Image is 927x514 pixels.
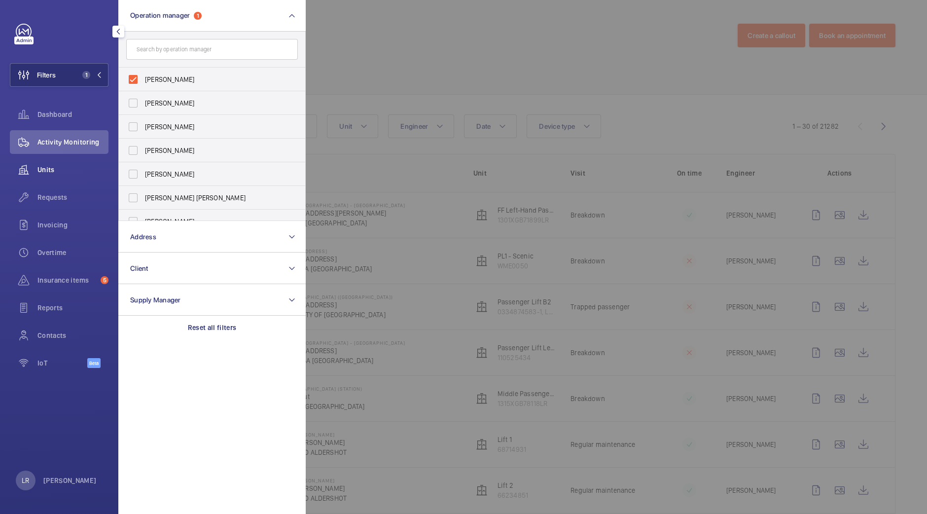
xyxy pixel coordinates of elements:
span: IoT [37,358,87,368]
span: Contacts [37,330,108,340]
span: Filters [37,70,56,80]
span: 1 [82,71,90,79]
span: Reports [37,303,108,313]
span: Requests [37,192,108,202]
span: Dashboard [37,110,108,119]
span: Beta [87,358,101,368]
p: [PERSON_NAME] [43,476,97,485]
span: Units [37,165,108,175]
p: LR [22,476,29,485]
button: Filters1 [10,63,108,87]
span: Insurance items [37,275,97,285]
span: 5 [101,276,108,284]
span: Overtime [37,248,108,257]
span: Invoicing [37,220,108,230]
span: Activity Monitoring [37,137,108,147]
